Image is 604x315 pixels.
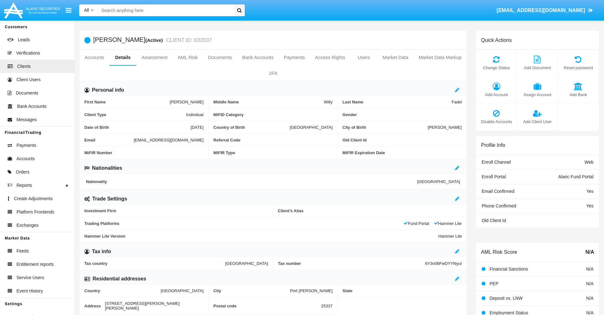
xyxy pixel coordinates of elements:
span: [GEOGRAPHIC_DATA] [161,288,204,293]
span: [GEOGRAPHIC_DATA] [417,179,460,184]
span: Country of Birth [213,125,290,130]
span: Email Confirmed [482,189,514,194]
span: Event History [16,288,43,294]
a: Market Data [377,50,413,65]
span: Leads [18,36,30,43]
span: Date of Birth [84,125,191,130]
span: Enroll Channel [482,160,511,165]
span: Reports [16,182,32,189]
span: Gender [342,112,462,117]
span: N/A [585,248,594,256]
a: Access Rights [310,50,350,65]
a: All [79,7,98,14]
span: Enroll Portal [482,174,506,179]
h6: Profile Info [481,142,505,148]
span: City [213,288,290,293]
h6: Residential addresses [93,275,146,282]
span: Payments [16,142,36,149]
span: Email [84,138,134,142]
a: Bank Accounts [237,50,279,65]
a: Assessment [136,50,172,65]
span: MiFID Category [213,112,333,117]
span: Tax country [84,261,225,266]
div: (Active) [145,36,165,44]
span: Yes [586,189,594,194]
span: Fadel [451,100,462,104]
span: All [84,8,89,13]
span: Trading Platforms [84,221,404,226]
span: Client’s Alias [278,208,462,213]
span: Postal code [213,301,321,311]
span: Orders [16,169,29,175]
span: Port [PERSON_NAME] [290,288,333,293]
span: PEP [490,281,498,286]
h6: Personal info [92,87,124,94]
span: Bank Accounts [17,103,47,110]
span: Add Client User [520,119,555,125]
span: N/A [586,266,594,272]
img: Logo image [3,1,61,20]
span: Add Account [479,92,514,98]
span: [STREET_ADDRESS][PERSON_NAME][PERSON_NAME] [105,301,204,311]
span: MiFIR Expiration Date [342,150,462,155]
span: [EMAIL_ADDRESS][DOMAIN_NAME] [497,8,585,13]
span: Entitlement reports [16,261,54,268]
span: Client Users [16,76,41,83]
h6: Trade Settings [92,195,127,202]
span: Service Users [16,274,44,281]
span: Phone Confirmed [482,203,516,208]
span: Last Name [342,100,451,104]
a: Documents [203,50,237,65]
small: CLIENT ID: I032037 [165,38,212,43]
a: Details [109,50,137,65]
span: Add Document [520,65,555,71]
span: Individual [186,112,204,117]
a: 2FA [80,66,467,81]
h6: Quick Actions [481,37,512,43]
span: Financial Sanctions [490,266,528,272]
span: Feeds [16,248,29,254]
span: Nationality [86,179,417,184]
span: Old Client Id [482,218,506,223]
h6: AML Risk Score [481,249,517,255]
h6: Tax info [92,248,111,255]
a: Accounts [80,50,109,65]
a: [EMAIL_ADDRESS][DOMAIN_NAME] [494,2,596,19]
span: MiFIR Type [213,150,333,155]
span: Clients [17,63,31,70]
span: Fund Portal [404,221,429,226]
span: Tax number [278,261,425,266]
span: Referral Code [213,138,333,142]
span: Yes [586,203,594,208]
h5: [PERSON_NAME] [93,36,212,44]
a: Users [350,50,378,65]
span: MiFIR Number [84,150,204,155]
span: [GEOGRAPHIC_DATA] [225,261,268,266]
span: Old Client Id [342,138,462,142]
span: Documents [16,90,38,96]
span: Create Adjustments [14,195,53,202]
input: Search [98,4,232,16]
span: Change Status [479,65,514,71]
span: Web [584,160,594,165]
span: Messages [16,116,37,123]
span: N/A [586,296,594,301]
span: Willy [324,100,333,104]
span: Client Type [84,112,186,117]
span: N/A [586,281,594,286]
span: City of Birth [342,125,428,130]
span: Accounts [16,155,35,162]
a: AML Risk [172,50,203,65]
span: Verifications [16,50,40,56]
span: 25337 [321,301,333,311]
span: State [342,288,462,293]
span: Investment Firm [84,208,268,213]
span: Hammer Lite Version [84,234,438,239]
span: [GEOGRAPHIC_DATA] [290,125,333,130]
h6: Nationalities [92,165,122,172]
span: [DATE] [191,125,204,130]
span: [EMAIL_ADDRESS][DOMAIN_NAME] [134,138,204,142]
span: [PERSON_NAME] [428,125,462,130]
span: Deposit vs. LNW [490,296,523,301]
span: Country [84,288,161,293]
